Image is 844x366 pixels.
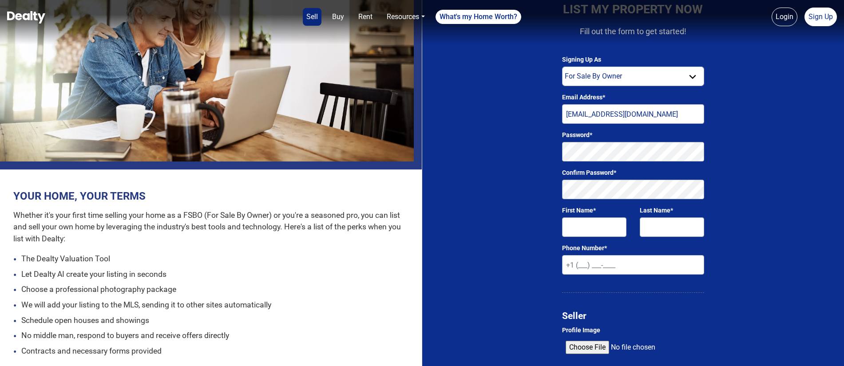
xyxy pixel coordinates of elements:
input: +1 (___) ___-____ [562,255,704,275]
a: Sell [303,8,321,26]
iframe: BigID CMP Widget [4,339,31,366]
li: No middle man, respond to buyers and receive offers directly [13,330,408,341]
li: Schedule open houses and showings [13,315,408,326]
h2: YOUR HOME, YOUR TERMS [13,190,408,203]
h2: Seller [562,311,704,322]
a: Buy [329,8,348,26]
a: Sign Up [804,8,837,26]
a: Resources [383,8,428,26]
a: What's my Home Worth? [436,10,521,24]
label: Last Name* [640,206,704,215]
img: Dealty - Buy, Sell & Rent Homes [7,11,45,24]
label: Profile Image [562,326,704,335]
li: We will add your listing to the MLS, sending it to other sites automatically [13,299,408,311]
label: Email Address* [562,93,704,102]
iframe: Intercom live chat [814,336,835,357]
label: Password* [562,130,704,140]
li: Choose a professional photography package [13,284,408,295]
label: Phone Number* [562,244,704,253]
li: Let Dealty AI create your listing in seconds [13,269,408,280]
li: Contracts and necessary forms provided [13,346,408,357]
label: Confirm Password* [562,168,704,177]
li: The Dealty Valuation Tool [13,253,408,264]
label: Signing Up As [562,55,704,64]
a: Login [772,8,797,26]
label: First Name* [562,206,626,215]
a: Rent [355,8,376,26]
p: Whether it's your first time selling your home as a FSBO (For Sale By Owner) or you're a seasoned... [13,209,408,244]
